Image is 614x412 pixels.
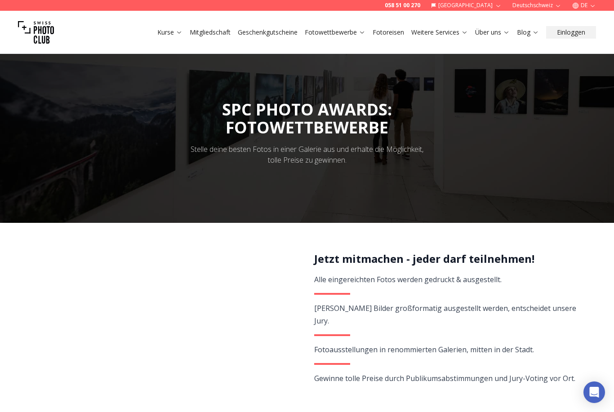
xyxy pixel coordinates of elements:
[314,373,575,383] span: Gewinne tolle Preise durch Publikumsabstimmungen und Jury-Voting vor Ort.
[373,28,404,37] a: Fotoreisen
[369,26,408,39] button: Fotoreisen
[546,26,596,39] button: Einloggen
[238,28,298,37] a: Geschenkgutscheine
[475,28,510,37] a: Über uns
[411,28,468,37] a: Weitere Services
[190,28,231,37] a: Mitgliedschaft
[301,26,369,39] button: Fotowettbewerbe
[314,345,534,354] span: Fotoausstellungen in renommierten Galerien, mitten in der Stadt.
[472,26,513,39] button: Über uns
[583,381,605,403] div: Open Intercom Messenger
[186,26,234,39] button: Mitgliedschaft
[314,275,502,284] span: Alle eingereichten Fotos werden gedruckt & ausgestellt.
[18,14,54,50] img: Swiss photo club
[305,28,365,37] a: Fotowettbewerbe
[157,28,182,37] a: Kurse
[185,144,429,165] div: Stelle deine besten Fotos in einer Galerie aus und erhalte die Möglichkeit, tolle Preise zu gewin...
[234,26,301,39] button: Geschenkgutscheine
[314,303,576,326] span: [PERSON_NAME] Bilder großformatig ausgestellt werden, entscheidet unsere Jury.
[314,252,577,266] h2: Jetzt mitmachen - jeder darf teilnehmen!
[385,2,420,9] a: 058 51 00 270
[517,28,539,37] a: Blog
[154,26,186,39] button: Kurse
[222,98,392,137] span: SPC PHOTO AWARDS:
[222,119,392,137] div: FOTOWETTBEWERBE
[408,26,472,39] button: Weitere Services
[513,26,543,39] button: Blog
